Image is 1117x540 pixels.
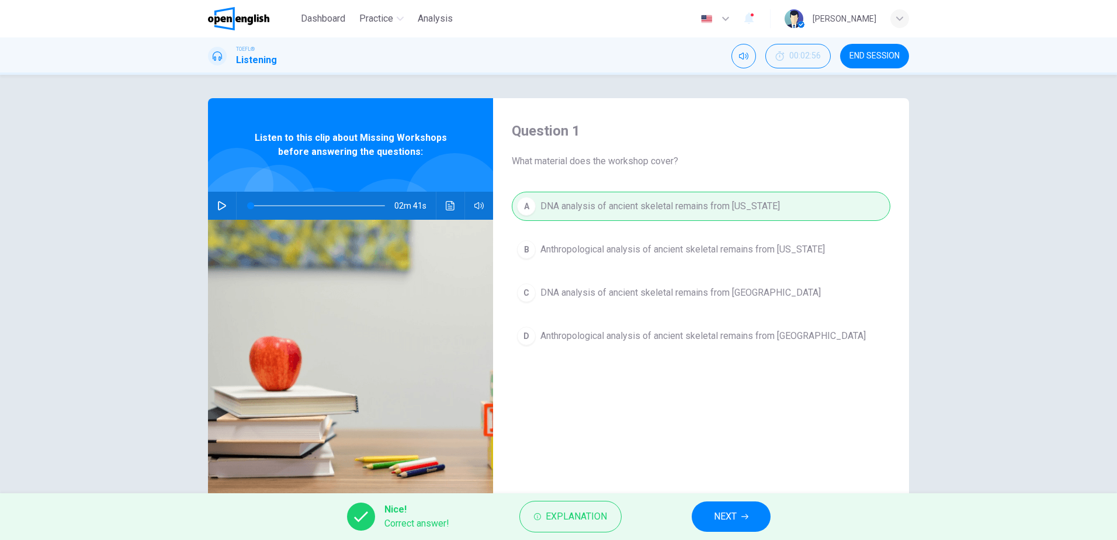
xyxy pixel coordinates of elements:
h1: Listening [236,53,277,67]
button: 00:02:56 [765,44,831,68]
button: END SESSION [840,44,909,68]
a: OpenEnglish logo [208,7,296,30]
button: Click to see the audio transcription [441,192,460,220]
button: NEXT [692,501,771,532]
img: Profile picture [785,9,803,28]
span: TOEFL® [236,45,255,53]
img: Listen to this clip about Missing Workshops before answering the questions: [208,220,493,504]
span: Correct answer! [384,517,449,531]
div: Mute [731,44,756,68]
button: Explanation [519,501,622,532]
div: [PERSON_NAME] [813,12,876,26]
span: Dashboard [301,12,345,26]
span: Nice! [384,503,449,517]
h4: Question 1 [512,122,890,140]
button: Dashboard [296,8,350,29]
button: Analysis [413,8,457,29]
img: OpenEnglish logo [208,7,269,30]
span: Listen to this clip about Missing Workshops before answering the questions: [246,131,455,159]
span: NEXT [714,508,737,525]
span: 02m 41s [394,192,436,220]
img: en [699,15,714,23]
span: Practice [359,12,393,26]
span: Explanation [546,508,607,525]
div: Hide [765,44,831,68]
span: Analysis [418,12,453,26]
button: Practice [355,8,408,29]
span: What material does the workshop cover? [512,154,890,168]
span: 00:02:56 [789,51,821,61]
span: END SESSION [849,51,900,61]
